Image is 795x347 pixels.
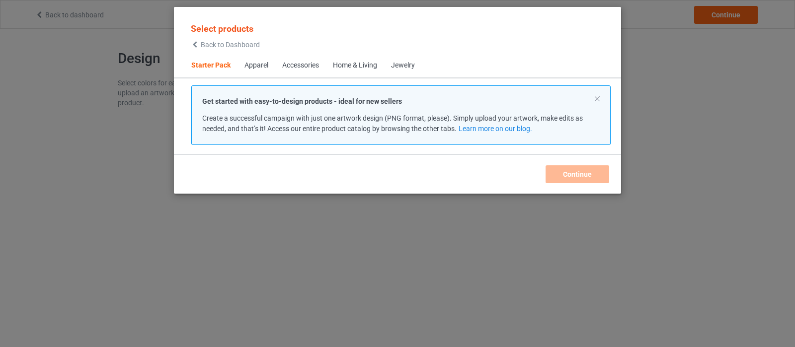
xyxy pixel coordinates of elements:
span: Select products [191,23,253,34]
div: Jewelry [391,61,415,70]
a: Learn more on our blog. [459,125,532,133]
div: Apparel [244,61,268,70]
div: Home & Living [333,61,377,70]
div: Accessories [282,61,319,70]
span: Back to Dashboard [201,41,260,49]
span: Starter Pack [184,54,238,77]
strong: Get started with easy-to-design products - ideal for new sellers [202,97,402,105]
span: Create a successful campaign with just one artwork design (PNG format, please). Simply upload you... [202,114,583,133]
